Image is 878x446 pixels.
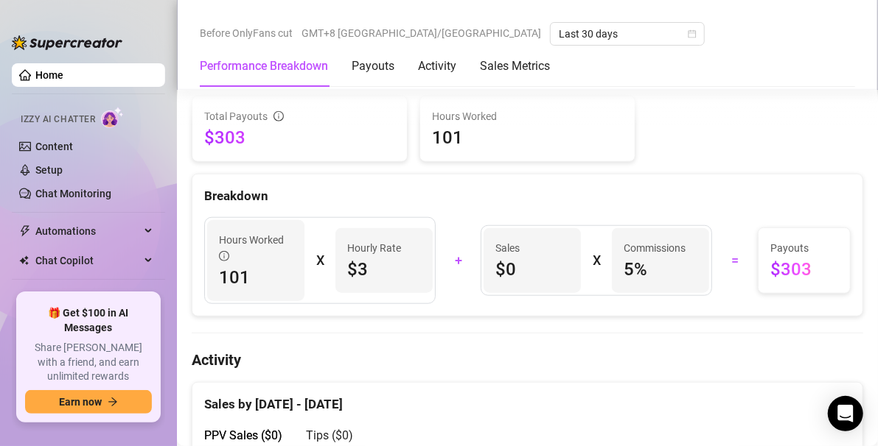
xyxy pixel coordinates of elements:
[35,249,140,272] span: Chat Copilot
[352,57,394,75] div: Payouts
[204,126,395,149] span: $303
[204,186,851,206] div: Breakdown
[219,232,293,264] span: Hours Worked
[192,350,863,370] h4: Activity
[219,266,293,289] span: 101
[204,383,851,414] div: Sales by [DATE] - [DATE]
[35,219,140,243] span: Automations
[624,240,686,256] article: Commissions
[101,107,124,128] img: AI Chatter
[624,258,697,281] span: 5 %
[306,428,353,442] span: Tips ( $0 )
[316,249,324,272] div: X
[273,111,284,121] span: info-circle
[480,57,550,75] div: Sales Metrics
[347,258,421,281] span: $3
[21,113,95,127] span: Izzy AI Chatter
[204,108,268,124] span: Total Payouts
[204,428,282,442] span: PPV Sales ( $0 )
[59,396,102,408] span: Earn now
[593,249,600,272] div: X
[219,251,229,261] span: info-circle
[445,249,473,272] div: +
[432,108,623,124] span: Hours Worked
[721,249,749,272] div: =
[19,225,31,237] span: thunderbolt
[200,22,293,44] span: Before OnlyFans cut
[770,258,838,281] span: $303
[12,35,122,50] img: logo-BBDzfeDw.svg
[770,240,838,256] span: Payouts
[108,397,118,407] span: arrow-right
[495,240,569,256] span: Sales
[302,22,541,44] span: GMT+8 [GEOGRAPHIC_DATA]/[GEOGRAPHIC_DATA]
[35,141,73,152] a: Content
[19,255,29,266] img: Chat Copilot
[35,188,111,199] a: Chat Monitoring
[25,341,152,384] span: Share [PERSON_NAME] with a friend, and earn unlimited rewards
[418,57,456,75] div: Activity
[559,23,696,45] span: Last 30 days
[495,258,569,281] span: $0
[200,57,328,75] div: Performance Breakdown
[828,396,863,431] div: Open Intercom Messenger
[688,29,697,38] span: calendar
[25,390,152,414] button: Earn nowarrow-right
[35,69,63,81] a: Home
[25,306,152,335] span: 🎁 Get $100 in AI Messages
[432,126,623,149] span: 101
[35,164,63,176] a: Setup
[347,240,401,256] article: Hourly Rate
